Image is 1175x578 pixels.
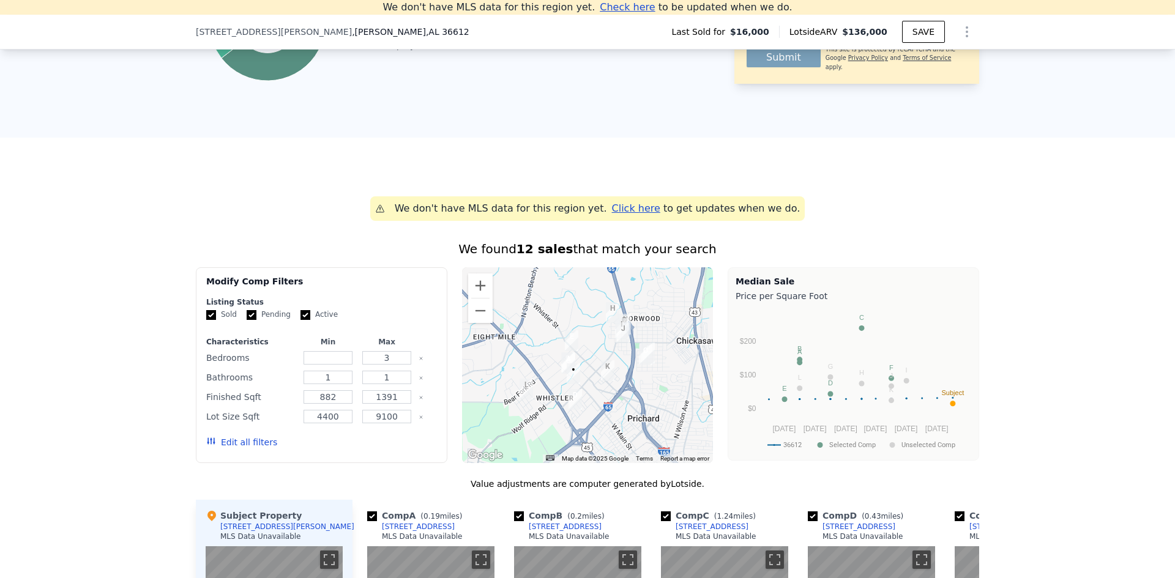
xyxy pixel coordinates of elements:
[367,509,467,522] div: Comp A
[890,372,893,379] text: J
[606,302,619,323] div: 526 Woodlore Dr
[955,20,979,44] button: Show Options
[748,404,756,413] text: $0
[567,363,580,384] div: 612 Elba Ave
[520,379,533,399] div: 3512 Dial St
[196,26,352,38] span: [STREET_ADDRESS][PERSON_NAME]
[969,522,1042,532] div: [STREET_ADDRESS]
[859,369,864,376] text: H
[797,345,802,352] text: B
[416,512,467,521] span: ( miles)
[895,424,918,433] text: [DATE]
[773,424,796,433] text: [DATE]
[942,389,964,396] text: Subject
[247,309,291,320] label: Pending
[395,201,607,216] div: We don't have MLS data for this region yet.
[562,353,575,374] div: 3411 Emerald St
[206,337,296,347] div: Characteristics
[423,512,440,521] span: 0.19
[717,512,733,521] span: 1.24
[360,337,414,347] div: Max
[804,424,827,433] text: [DATE]
[529,532,610,541] div: MLS Data Unavailable
[661,522,748,532] a: [STREET_ADDRESS]
[320,550,338,569] button: Toggle fullscreen view
[565,330,578,351] div: 3633 Whistler St
[736,287,971,305] div: Price per Square Foot
[206,369,296,386] div: Bathrooms
[902,21,945,43] button: SAVE
[641,343,655,363] div: 212 10th Ave
[419,376,423,380] button: Clear
[747,48,821,67] button: Submit
[828,379,833,387] text: D
[419,395,423,400] button: Clear
[639,344,652,365] div: 253 10th Ave
[382,532,463,541] div: MLS Data Unavailable
[247,310,256,320] input: Pending
[206,310,216,320] input: Sold
[676,522,748,532] div: [STREET_ADDRESS]
[601,360,614,381] div: 317 Fall Ave
[419,356,423,361] button: Clear
[206,309,237,320] label: Sold
[619,550,637,569] button: Toggle fullscreen view
[740,337,756,346] text: $200
[857,512,908,521] span: ( miles)
[517,242,573,256] strong: 12 sales
[955,522,1042,532] a: [STREET_ADDRESS]
[570,512,582,521] span: 0.2
[612,201,800,216] div: to get updates when we do.
[352,26,469,38] span: , [PERSON_NAME]
[864,424,887,433] text: [DATE]
[206,297,437,307] div: Listing Status
[834,424,857,433] text: [DATE]
[529,522,602,532] div: [STREET_ADDRESS]
[196,240,979,258] div: We found that match your search
[842,27,887,37] span: $136,000
[789,26,842,38] span: Lotside ARV
[676,532,756,541] div: MLS Data Unavailable
[955,509,1054,522] div: Comp E
[661,509,761,522] div: Comp C
[826,45,967,72] div: This site is protected by reCAPTCHA and the Google and apply.
[617,314,631,335] div: 454 4th Ave
[808,522,895,532] a: [STREET_ADDRESS]
[468,298,493,323] button: Zoom out
[569,389,582,410] div: 2954 Persons St
[912,550,931,569] button: Toggle fullscreen view
[808,509,908,522] div: Comp D
[300,309,338,320] label: Active
[797,348,802,355] text: A
[206,509,302,522] div: Subject Property
[798,374,802,381] text: L
[736,275,971,287] div: Median Sale
[206,275,437,297] div: Modify Comp Filters
[709,512,761,521] span: ( miles)
[206,349,296,366] div: Bedrooms
[859,314,864,321] text: C
[660,455,709,462] a: Report a map error
[736,305,971,458] div: A chart.
[969,532,1050,541] div: MLS Data Unavailable
[616,322,630,343] div: 466 Thompson Blvd
[468,273,493,298] button: Zoom in
[206,408,296,425] div: Lot Size Sqft
[561,352,575,373] div: 3413 Emerald St
[562,455,629,462] span: Map data ©2025 Google
[472,550,490,569] button: Toggle fullscreen view
[514,522,602,532] a: [STREET_ADDRESS]
[514,509,610,522] div: Comp B
[636,455,653,462] a: Terms
[925,424,949,433] text: [DATE]
[889,386,894,393] text: K
[300,310,310,320] input: Active
[906,366,908,374] text: I
[782,385,786,392] text: E
[903,54,951,61] a: Terms of Service
[196,478,979,490] div: Value adjustments are computer generated by Lotside .
[828,363,834,370] text: G
[220,532,301,541] div: MLS Data Unavailable
[465,447,505,463] a: Open this area in Google Maps (opens a new window)
[822,532,903,541] div: MLS Data Unavailable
